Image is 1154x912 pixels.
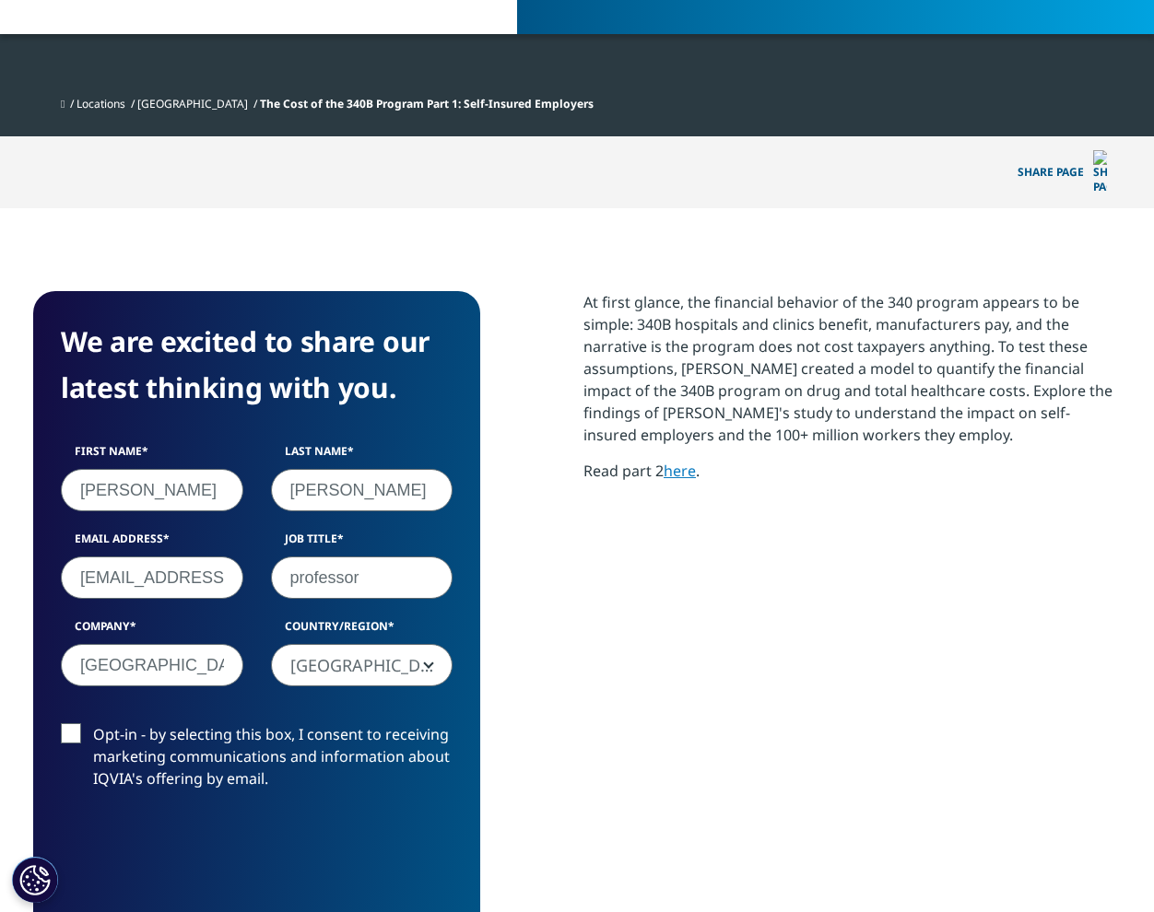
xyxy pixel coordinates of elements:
label: First Name [61,443,243,469]
span: United States [272,645,453,687]
label: Company [61,618,243,644]
span: The Cost of the 340B Program Part 1: Self-Insured Employers [260,96,594,111]
label: Job Title [271,531,453,556]
label: Email Address [61,531,243,556]
p: Share PAGE [1004,136,1121,208]
p: Read part 2 . [583,460,1121,496]
a: here [664,461,696,481]
a: Locations [77,96,125,111]
span: United States [271,644,453,686]
iframe: reCAPTCHA [61,819,341,891]
a: [GEOGRAPHIC_DATA] [137,96,248,111]
label: Last Name [271,443,453,469]
button: Share PAGEShare PAGE [1004,136,1121,208]
h4: We are excited to share our latest thinking with you. [61,319,453,411]
img: Share PAGE [1093,150,1107,194]
button: Cookies Settings [12,857,58,903]
p: At first glance, the financial behavior of the 340 program appears to be simple: 340B hospitals a... [583,291,1121,460]
label: Opt-in - by selecting this box, I consent to receiving marketing communications and information a... [61,723,453,800]
label: Country/Region [271,618,453,644]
